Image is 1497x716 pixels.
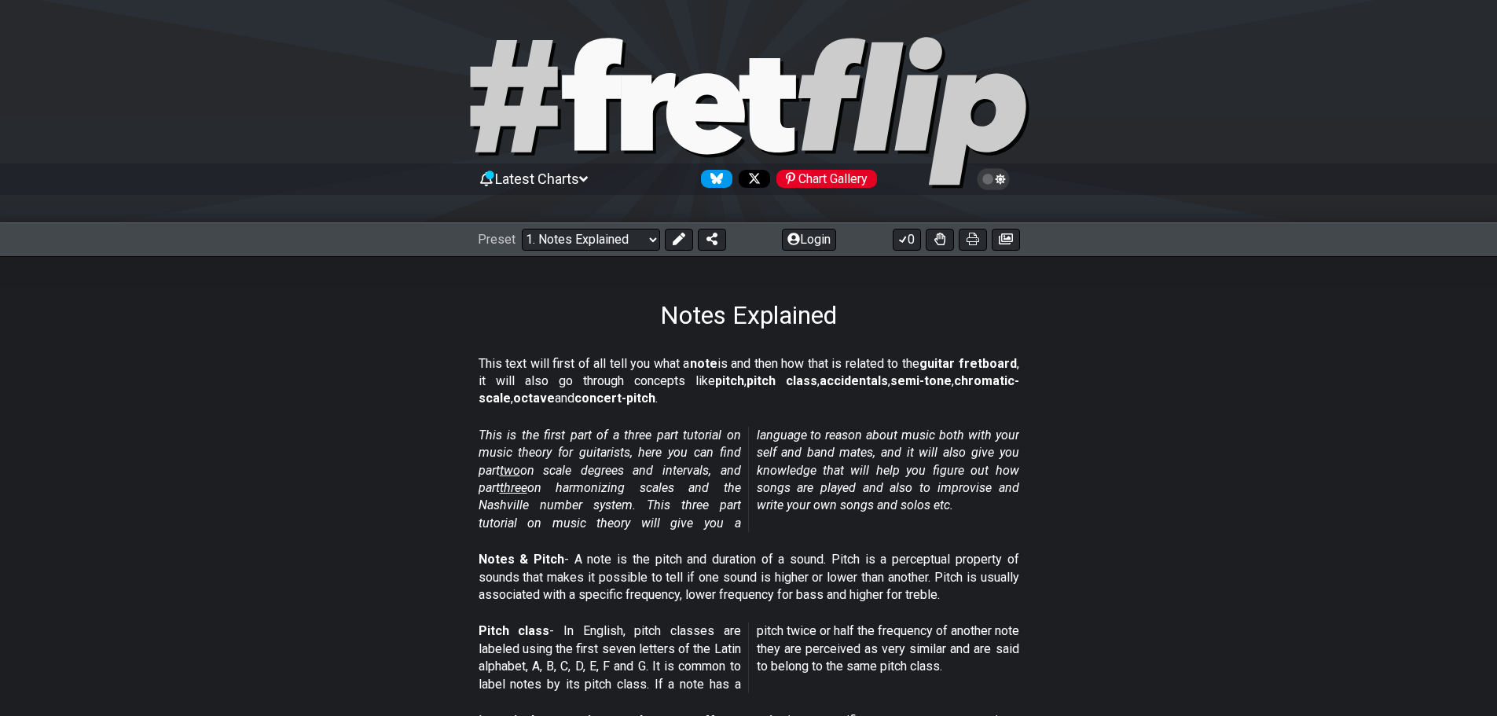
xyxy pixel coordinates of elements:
[495,171,579,187] span: Latest Charts
[893,229,921,251] button: 0
[890,373,952,388] strong: semi-tone
[698,229,726,251] button: Share Preset
[782,229,836,251] button: Login
[919,356,1017,371] strong: guitar fretboard
[479,355,1019,408] p: This text will first of all tell you what a is and then how that is related to the , it will also...
[574,391,655,406] strong: concert-pitch
[479,552,564,567] strong: Notes & Pitch
[776,170,877,188] div: Chart Gallery
[820,373,888,388] strong: accidentals
[770,170,877,188] a: #fretflip at Pinterest
[479,428,1019,531] em: This is the first part of a three part tutorial on music theory for guitarists, here you can find...
[926,229,954,251] button: Toggle Dexterity for all fretkits
[479,623,550,638] strong: Pitch class
[500,463,520,478] span: two
[992,229,1020,251] button: Create image
[959,229,987,251] button: Print
[513,391,555,406] strong: octave
[522,229,660,251] select: Preset
[695,170,732,188] a: Follow #fretflip at Bluesky
[660,300,837,330] h1: Notes Explained
[732,170,770,188] a: Follow #fretflip at X
[479,622,1019,693] p: - In English, pitch classes are labeled using the first seven letters of the Latin alphabet, A, B...
[715,373,744,388] strong: pitch
[478,232,516,247] span: Preset
[665,229,693,251] button: Edit Preset
[500,480,527,495] span: three
[985,172,1003,186] span: Toggle light / dark theme
[690,356,717,371] strong: note
[747,373,817,388] strong: pitch class
[479,551,1019,604] p: - A note is the pitch and duration of a sound. Pitch is a perceptual property of sounds that make...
